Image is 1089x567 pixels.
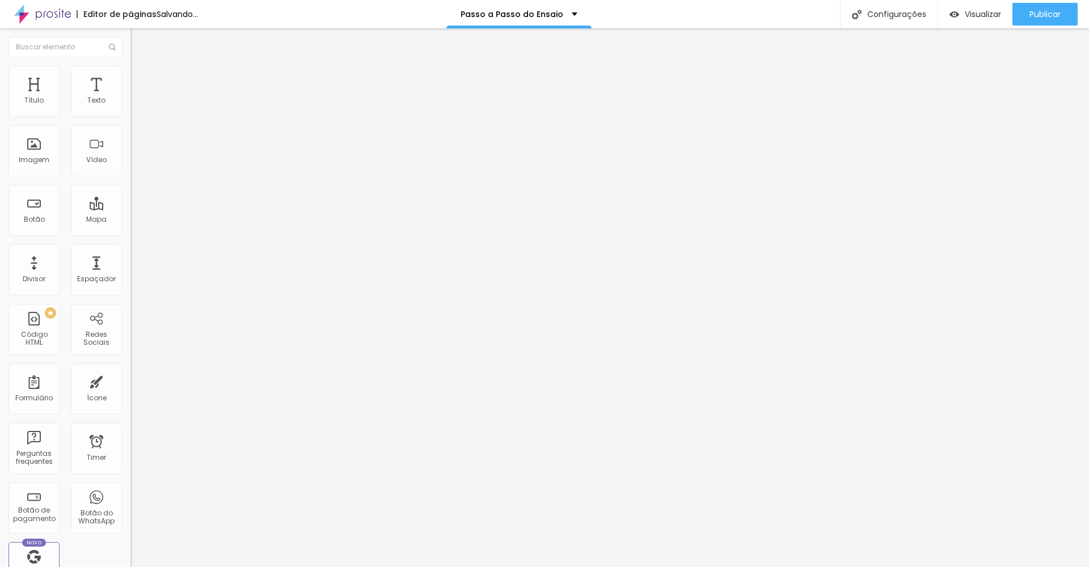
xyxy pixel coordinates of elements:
[1029,10,1061,19] span: Publicar
[9,37,122,57] input: Buscar elemento
[87,96,105,104] div: Texto
[22,539,47,547] div: Novo
[86,215,107,223] div: Mapa
[23,275,45,283] div: Divisor
[11,331,56,347] div: Código HTML
[852,10,862,19] img: Icone
[87,454,106,462] div: Timer
[77,10,157,18] div: Editor de páginas
[86,156,107,164] div: Vídeo
[965,10,1001,19] span: Visualizar
[157,10,198,18] div: Salvando...
[949,10,959,19] img: view-1.svg
[74,509,119,526] div: Botão do WhatsApp
[109,44,116,50] img: Icone
[11,450,56,466] div: Perguntas frequentes
[130,28,1089,567] iframe: Editor
[24,215,45,223] div: Botão
[74,331,119,347] div: Redes Sociais
[24,96,44,104] div: Título
[19,156,49,164] div: Imagem
[15,394,53,402] div: Formulário
[461,10,563,18] p: Passo a Passo do Ensaio
[11,506,56,523] div: Botão de pagamento
[938,3,1012,26] button: Visualizar
[1012,3,1078,26] button: Publicar
[87,394,107,402] div: Ícone
[77,275,116,283] div: Espaçador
